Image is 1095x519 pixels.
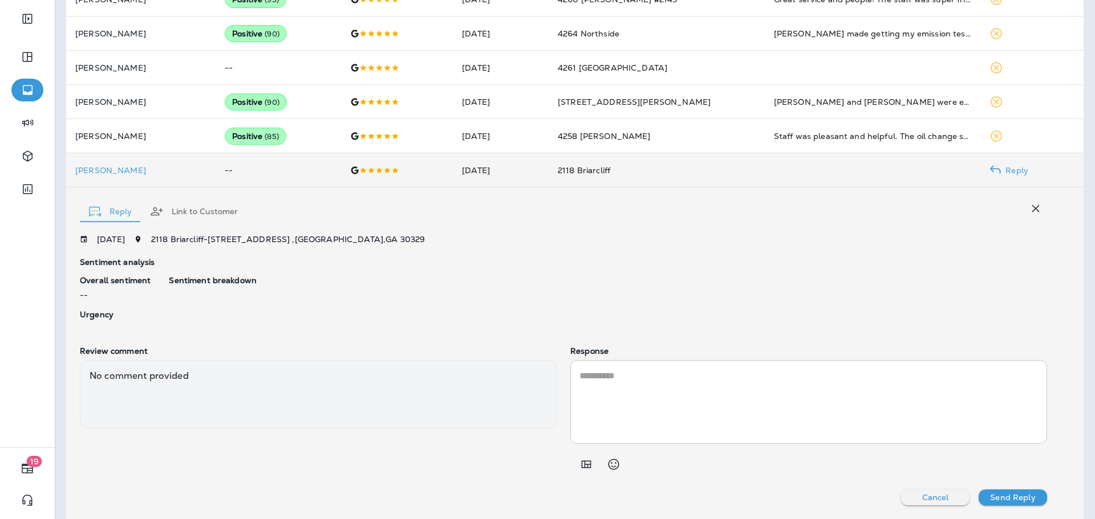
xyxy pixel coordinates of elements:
[216,51,340,85] td: --
[558,63,667,73] span: 4261 [GEOGRAPHIC_DATA]
[453,153,549,187] td: [DATE]
[774,130,972,142] div: Staff was pleasant and helpful. The oil change service was quick, efficient and thorough. The ser...
[558,131,651,141] span: 4258 [PERSON_NAME]
[570,346,1047,355] p: Response
[75,132,206,141] p: [PERSON_NAME]
[558,28,619,39] span: 4264 Northside
[922,493,949,502] p: Cancel
[558,97,711,107] span: [STREET_ADDRESS][PERSON_NAME]
[80,310,151,319] p: Urgency
[75,29,206,38] p: [PERSON_NAME]
[225,93,287,111] div: Positive
[453,51,549,85] td: [DATE]
[1001,166,1028,175] p: Reply
[11,7,43,30] button: Expand Sidebar
[225,128,286,145] div: Positive
[990,493,1035,502] p: Send Reply
[453,119,549,153] td: [DATE]
[265,97,279,107] span: ( 90 )
[901,489,970,505] button: Cancel
[27,456,42,467] span: 19
[80,258,1047,267] p: Sentiment analysis
[80,360,557,428] div: No comment provided
[75,63,206,72] p: [PERSON_NAME]
[979,489,1047,505] button: Send Reply
[80,191,141,232] button: Reply
[774,28,972,39] div: Jiffy Lube made getting my emission testing done a breeze! I stayed in my car, the guys were supe...
[97,235,125,244] p: [DATE]
[75,166,206,175] p: [PERSON_NAME]
[80,346,557,355] p: Review comment
[80,276,151,301] div: --
[225,25,287,42] div: Positive
[575,453,598,476] button: Add in a premade template
[216,153,340,187] td: --
[602,453,625,476] button: Select an emoji
[80,276,151,285] p: Overall sentiment
[141,191,247,232] button: Link to Customer
[265,132,279,141] span: ( 85 )
[75,166,206,175] div: Click to view Customer Drawer
[169,276,1047,285] p: Sentiment breakdown
[265,29,279,39] span: ( 90 )
[558,165,610,175] span: 2118 Briarcliff
[453,17,549,51] td: [DATE]
[11,457,43,480] button: 19
[75,97,206,107] p: [PERSON_NAME]
[774,96,972,108] div: Stephen and Casey were excellent and thorough with the service performed on my Acura SUV ( power ...
[151,234,425,244] span: 2118 Briarcliff - [STREET_ADDRESS] , [GEOGRAPHIC_DATA] , GA 30329
[453,85,549,119] td: [DATE]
